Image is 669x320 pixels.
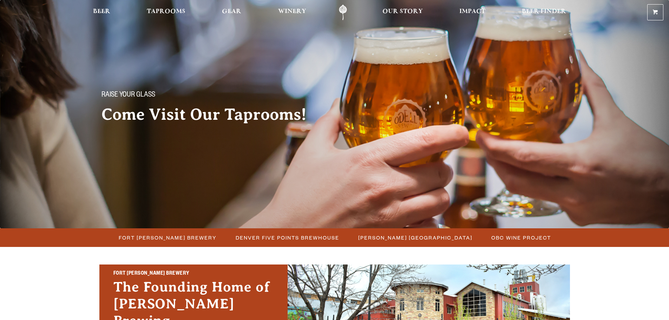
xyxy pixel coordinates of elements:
[217,5,246,20] a: Gear
[113,269,274,279] h2: Fort [PERSON_NAME] Brewery
[378,5,427,20] a: Our Story
[274,5,311,20] a: Winery
[101,91,155,100] span: Raise your glass
[88,5,115,20] a: Beer
[101,106,321,123] h2: Come Visit Our Taprooms!
[459,9,485,14] span: Impact
[358,233,472,243] span: [PERSON_NAME] [GEOGRAPHIC_DATA]
[278,9,306,14] span: Winery
[382,9,423,14] span: Our Story
[522,9,566,14] span: Beer Finder
[236,233,339,243] span: Denver Five Points Brewhouse
[114,233,220,243] a: Fort [PERSON_NAME] Brewery
[487,233,555,243] a: OBC Wine Project
[142,5,190,20] a: Taprooms
[147,9,185,14] span: Taprooms
[93,9,110,14] span: Beer
[330,5,356,20] a: Odell Home
[517,5,571,20] a: Beer Finder
[231,233,343,243] a: Denver Five Points Brewhouse
[222,9,241,14] span: Gear
[119,233,217,243] span: Fort [PERSON_NAME] Brewery
[491,233,551,243] span: OBC Wine Project
[354,233,476,243] a: [PERSON_NAME] [GEOGRAPHIC_DATA]
[455,5,490,20] a: Impact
